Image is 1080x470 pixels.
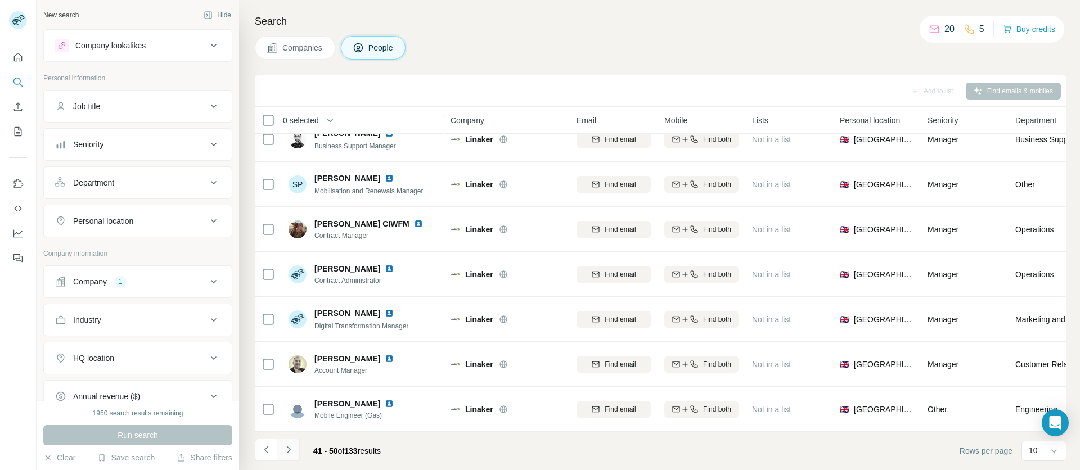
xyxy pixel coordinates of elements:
[465,404,493,415] span: Linaker
[451,115,484,126] span: Company
[664,115,687,126] span: Mobile
[1015,134,1077,145] span: Business Support
[928,360,958,369] span: Manager
[75,40,146,51] div: Company lookalikes
[451,405,460,414] img: Logo of Linaker
[314,322,408,330] span: Digital Transformation Manager
[43,10,79,20] div: New search
[465,359,493,370] span: Linaker
[854,269,914,280] span: [GEOGRAPHIC_DATA]
[9,121,27,142] button: My lists
[255,13,1066,29] h4: Search
[451,315,460,324] img: Logo of Linaker
[344,446,357,455] span: 133
[414,219,423,228] img: LinkedIn logo
[577,131,651,148] button: Find email
[465,269,493,280] span: Linaker
[1003,21,1055,37] button: Buy credits
[1029,445,1038,456] p: 10
[73,352,114,364] div: HQ location
[73,215,133,227] div: Personal location
[385,354,394,363] img: LinkedIn logo
[9,174,27,194] button: Use Surfe on LinkedIn
[752,115,768,126] span: Lists
[44,93,232,120] button: Job title
[465,224,493,235] span: Linaker
[854,404,914,415] span: [GEOGRAPHIC_DATA]
[928,225,958,234] span: Manager
[928,270,958,279] span: Manager
[314,263,380,274] span: [PERSON_NAME]
[1015,224,1054,235] span: Operations
[385,309,394,318] img: LinkedIn logo
[314,231,436,241] span: Contract Manager
[314,398,380,409] span: [PERSON_NAME]
[1015,404,1057,415] span: Engineering
[605,224,636,234] span: Find email
[752,270,791,279] span: Not in a list
[577,221,651,238] button: Find email
[43,452,75,463] button: Clear
[928,405,947,414] span: Other
[289,175,307,193] div: SP
[73,139,103,150] div: Seniority
[854,359,914,370] span: [GEOGRAPHIC_DATA]
[451,270,460,279] img: Logo of Linaker
[605,314,636,324] span: Find email
[465,314,493,325] span: Linaker
[577,115,596,126] span: Email
[44,207,232,234] button: Personal location
[1015,179,1035,190] span: Other
[577,266,651,283] button: Find email
[664,131,739,148] button: Find both
[752,360,791,369] span: Not in a list
[605,179,636,189] span: Find email
[282,42,323,53] span: Companies
[277,439,300,461] button: Navigate to next page
[44,32,232,59] button: Company lookalikes
[960,445,1012,457] span: Rows per page
[1015,115,1056,126] span: Department
[605,269,636,279] span: Find email
[9,248,27,268] button: Feedback
[9,97,27,117] button: Enrich CSV
[840,179,849,190] span: 🇬🇧
[752,225,791,234] span: Not in a list
[840,269,849,280] span: 🇬🇧
[43,248,232,259] p: Company information
[664,401,739,418] button: Find both
[196,7,239,24] button: Hide
[840,134,849,145] span: 🇬🇧
[840,224,849,235] span: 🇬🇧
[605,134,636,144] span: Find email
[840,359,849,370] span: 🇬🇧
[577,401,651,418] button: Find email
[752,405,791,414] span: Not in a list
[314,218,409,229] span: [PERSON_NAME] CIWFM
[703,359,731,369] span: Find both
[314,308,380,319] span: [PERSON_NAME]
[255,439,277,461] button: Navigate to previous page
[9,198,27,219] button: Use Surfe API
[289,265,307,283] img: Avatar
[73,101,100,112] div: Job title
[368,42,394,53] span: People
[605,359,636,369] span: Find email
[854,134,914,145] span: [GEOGRAPHIC_DATA]
[605,404,636,414] span: Find email
[703,179,731,189] span: Find both
[944,22,955,36] p: 20
[1015,269,1054,280] span: Operations
[840,115,900,126] span: Personal location
[752,135,791,144] span: Not in a list
[854,224,914,235] span: [GEOGRAPHIC_DATA]
[73,314,101,326] div: Industry
[664,221,739,238] button: Find both
[979,22,984,36] p: 5
[385,264,394,273] img: LinkedIn logo
[664,356,739,373] button: Find both
[114,277,127,287] div: 1
[314,142,396,150] span: Business Support Manager
[577,176,651,193] button: Find email
[465,179,493,190] span: Linaker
